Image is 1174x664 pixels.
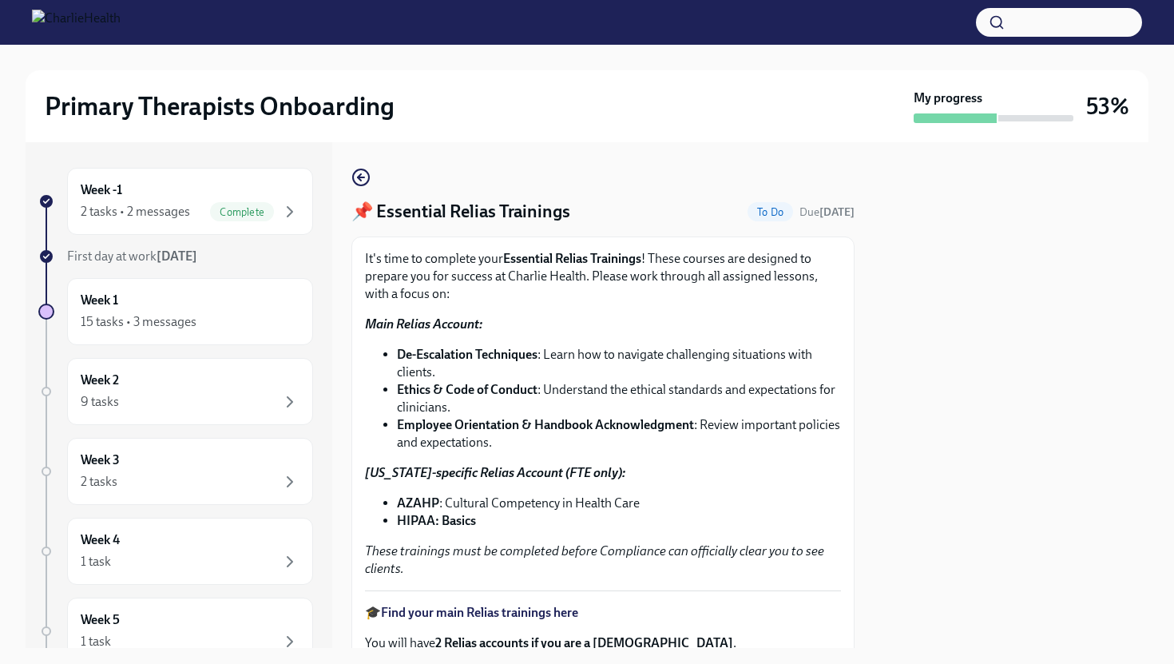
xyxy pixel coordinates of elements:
div: 15 tasks • 3 messages [81,313,196,331]
li: : Cultural Competency in Health Care [397,495,841,512]
span: First day at work [67,249,197,264]
h6: Week 4 [81,531,120,549]
li: : Learn how to navigate challenging situations with clients. [397,346,841,381]
strong: [DATE] [157,249,197,264]
span: Complete [210,206,274,218]
span: To Do [748,206,793,218]
div: 1 task [81,553,111,571]
li: : Understand the ethical standards and expectations for clinicians. [397,381,841,416]
p: 🎓 [365,604,841,622]
a: Week 115 tasks • 3 messages [38,278,313,345]
h6: Week 1 [81,292,118,309]
h6: Week 3 [81,451,120,469]
em: These trainings must be completed before Compliance can officially clear you to see clients. [365,543,824,576]
a: First day at work[DATE] [38,248,313,265]
p: You will have . [365,634,841,652]
h6: Week 2 [81,372,119,389]
a: Week 29 tasks [38,358,313,425]
strong: [US_STATE]-specific Relias Account (FTE only): [365,465,625,480]
p: It's time to complete your ! These courses are designed to prepare you for success at Charlie Hea... [365,250,841,303]
strong: Essential Relias Trainings [503,251,641,266]
span: Due [799,205,855,219]
div: 1 task [81,633,111,650]
strong: HIPAA: Basics [397,513,476,528]
strong: Main Relias Account: [365,316,482,332]
a: Week 41 task [38,518,313,585]
h6: Week 5 [81,611,120,629]
a: Week 32 tasks [38,438,313,505]
h2: Primary Therapists Onboarding [45,90,395,122]
strong: My progress [914,89,982,107]
strong: [DATE] [819,205,855,219]
strong: AZAHP [397,495,439,511]
div: 9 tasks [81,393,119,411]
a: Week -12 tasks • 2 messagesComplete [38,168,313,235]
h3: 53% [1086,92,1129,121]
img: CharlieHealth [32,10,121,35]
li: : Review important policies and expectations. [397,416,841,451]
strong: 2 Relias accounts if you are a [DEMOGRAPHIC_DATA] [435,635,733,650]
h4: 📌 Essential Relias Trainings [351,200,570,224]
h6: Week -1 [81,181,122,199]
strong: De-Escalation Techniques [397,347,537,362]
strong: Ethics & Code of Conduct [397,382,537,397]
span: August 25th, 2025 07:00 [799,205,855,220]
strong: Employee Orientation & Handbook Acknowledgment [397,417,694,432]
a: Find your main Relias trainings here [381,605,578,620]
div: 2 tasks • 2 messages [81,203,190,221]
div: 2 tasks [81,473,117,491]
